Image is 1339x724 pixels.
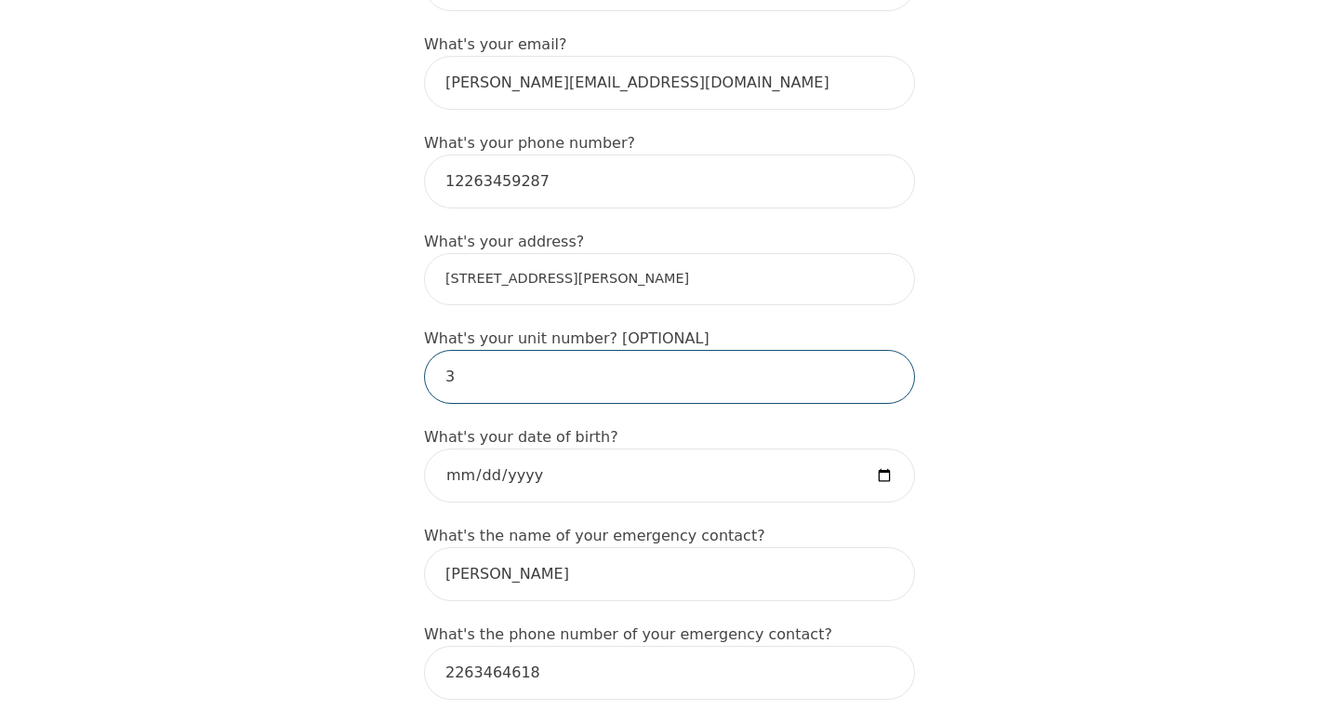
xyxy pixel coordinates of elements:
[424,134,635,152] label: What's your phone number?
[424,233,584,250] label: What's your address?
[424,35,567,53] label: What's your email?
[424,428,618,446] label: What's your date of birth?
[424,527,765,544] label: What's the name of your emergency contact?
[424,329,709,347] label: What's your unit number? [OPTIONAL]
[424,449,915,503] input: Date of Birth
[424,625,832,643] label: What's the phone number of your emergency contact?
